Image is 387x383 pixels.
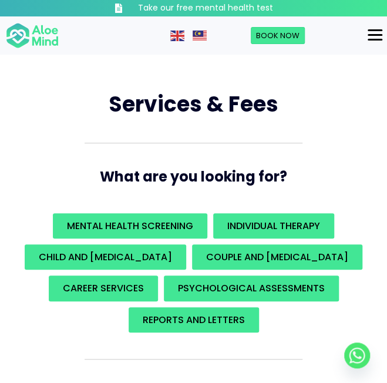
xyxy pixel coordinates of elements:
span: Individual Therapy [227,219,320,233]
img: ms [193,31,207,41]
span: What are you looking for? [100,167,287,186]
button: Menu [363,25,387,45]
span: Career Services [63,281,144,295]
a: Take our free mental health test [88,2,299,14]
span: Book Now [256,30,299,41]
a: English [170,29,186,41]
a: REPORTS AND LETTERS [129,307,259,332]
span: Psychological assessments [178,281,325,295]
img: Aloe mind Logo [6,22,59,49]
span: Couple and [MEDICAL_DATA] [206,250,348,264]
a: Couple and [MEDICAL_DATA] [192,244,362,270]
a: Career Services [49,276,158,301]
img: en [170,31,184,41]
span: REPORTS AND LETTERS [143,313,245,327]
div: What are you looking for? [12,210,375,335]
h3: Take our free mental health test [138,2,273,14]
a: Child and [MEDICAL_DATA] [25,244,186,270]
a: Whatsapp [344,342,370,368]
span: Child and [MEDICAL_DATA] [39,250,172,264]
a: Psychological assessments [164,276,339,301]
a: Malay [193,29,208,41]
span: Mental Health Screening [67,219,193,233]
a: Individual Therapy [213,213,334,238]
span: Services & Fees [109,89,278,119]
a: Book Now [251,27,305,45]
a: Mental Health Screening [53,213,207,238]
